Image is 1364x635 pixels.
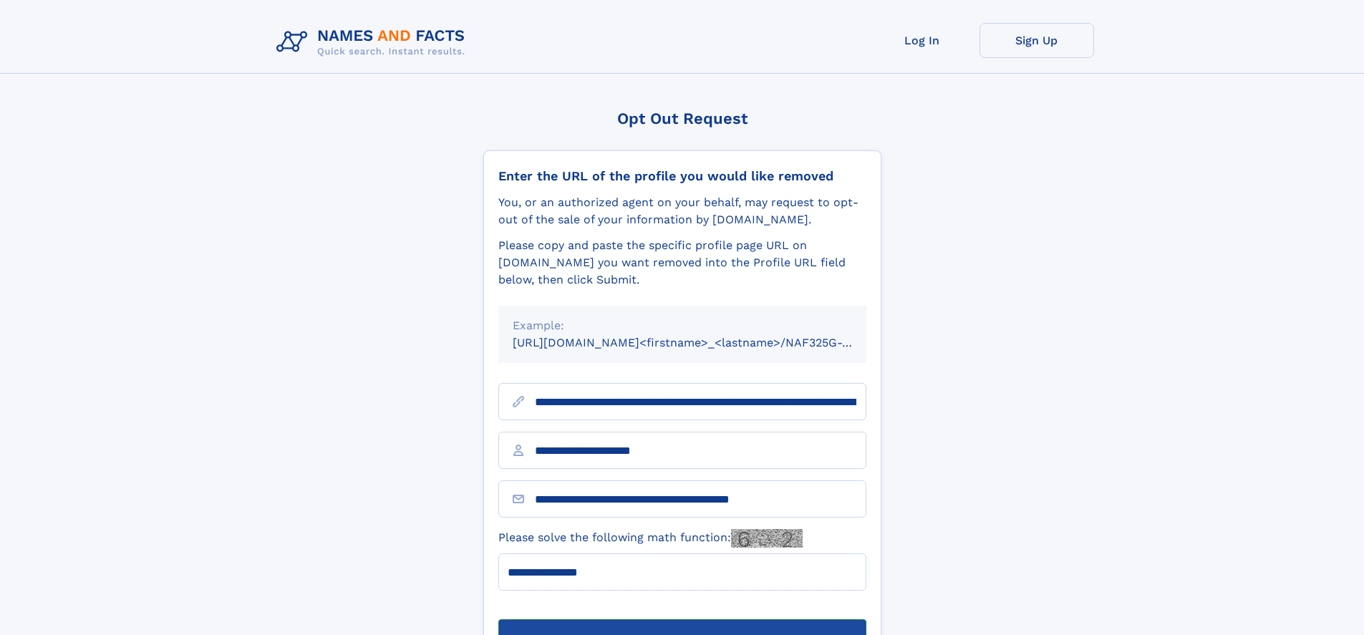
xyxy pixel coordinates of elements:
[513,317,852,334] div: Example:
[865,23,980,58] a: Log In
[498,194,866,228] div: You, or an authorized agent on your behalf, may request to opt-out of the sale of your informatio...
[980,23,1094,58] a: Sign Up
[271,23,477,62] img: Logo Names and Facts
[483,110,881,127] div: Opt Out Request
[498,168,866,184] div: Enter the URL of the profile you would like removed
[498,237,866,289] div: Please copy and paste the specific profile page URL on [DOMAIN_NAME] you want removed into the Pr...
[498,529,803,548] label: Please solve the following math function:
[513,336,894,349] small: [URL][DOMAIN_NAME]<firstname>_<lastname>/NAF325G-xxxxxxxx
